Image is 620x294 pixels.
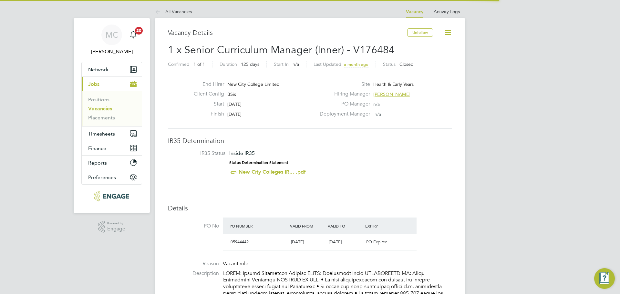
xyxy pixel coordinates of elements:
a: 20 [127,25,140,45]
label: End Hirer [189,81,224,88]
button: Finance [82,141,142,155]
label: Start [189,101,224,107]
button: Jobs [82,77,142,91]
a: Placements [88,115,115,121]
button: Network [82,62,142,76]
span: Closed [399,61,414,67]
span: Preferences [88,174,116,180]
span: PO Expired [366,239,387,245]
label: Duration [220,61,237,67]
div: Valid To [326,220,364,232]
label: Reason [168,260,219,267]
div: Jobs [82,91,142,126]
div: Expiry [364,220,401,232]
label: Last Updated [314,61,341,67]
h3: Vacancy Details [168,28,407,37]
span: Mark Carter [81,48,142,56]
a: Vacancy [406,9,423,15]
span: Finance [88,145,106,151]
span: Network [88,66,108,73]
label: PO No [168,223,219,229]
span: [DATE] [227,101,242,107]
span: a month ago [344,62,368,67]
span: Health & Early Years [373,81,414,87]
a: Activity Logs [434,9,460,15]
span: n/a [375,111,381,117]
label: Confirmed [168,61,190,67]
span: Engage [107,226,125,232]
span: Jobs [88,81,99,87]
label: Description [168,270,219,277]
a: Vacancies [88,106,112,112]
span: New City College Limited [227,81,280,87]
span: 05944442 [231,239,249,245]
button: Unfollow [407,28,433,37]
img: xede-logo-retina.png [94,191,129,201]
label: PO Manager [316,101,370,107]
label: Finish [189,111,224,117]
div: Valid From [288,220,326,232]
span: 1 of 1 [193,61,205,67]
h3: Details [168,204,452,212]
div: PO Number [228,220,288,232]
span: Inside IR35 [229,150,255,156]
a: New City Colleges IR... .pdf [239,169,306,175]
label: IR35 Status [174,150,225,157]
span: 125 days [241,61,259,67]
span: Vacant role [223,260,248,267]
a: Go to home page [81,191,142,201]
a: Positions [88,96,109,103]
label: Deployment Manager [316,111,370,117]
button: Reports [82,156,142,170]
span: n/a [293,61,299,67]
a: Powered byEngage [98,221,126,233]
span: [DATE] [227,111,242,117]
span: [DATE] [329,239,342,245]
label: Start In [274,61,289,67]
span: 20 [135,27,143,35]
label: Status [383,61,396,67]
span: [PERSON_NAME] [373,91,410,97]
button: Preferences [82,170,142,184]
span: MC [106,31,118,39]
button: Timesheets [82,127,142,141]
label: Hiring Manager [316,91,370,97]
span: n/a [373,101,380,107]
span: BSix [227,91,236,97]
nav: Main navigation [74,18,150,213]
a: MC[PERSON_NAME] [81,25,142,56]
span: Reports [88,160,107,166]
span: [DATE] [291,239,304,245]
span: Timesheets [88,131,115,137]
strong: Status Determination Statement [229,160,288,165]
span: Powered by [107,221,125,226]
button: Engage Resource Center [594,268,615,289]
label: Client Config [189,91,224,97]
a: All Vacancies [155,9,192,15]
label: Site [316,81,370,88]
span: 1 x Senior Curriculum Manager (Inner) - V176484 [168,44,395,56]
h3: IR35 Determination [168,137,452,145]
